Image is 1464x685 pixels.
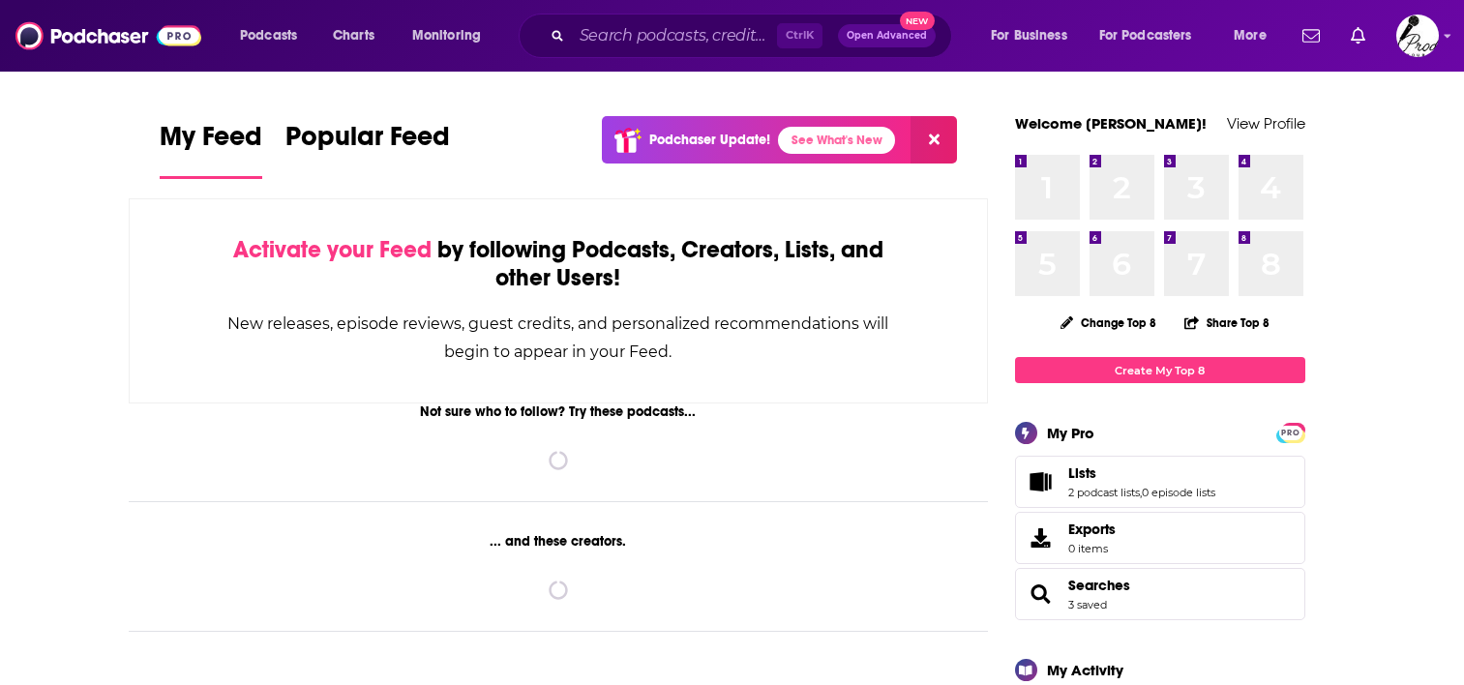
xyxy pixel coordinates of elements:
[1015,114,1207,133] a: Welcome [PERSON_NAME]!
[572,20,777,51] input: Search podcasts, credits, & more...
[1015,512,1305,564] a: Exports
[838,24,936,47] button: Open AdvancedNew
[778,127,895,154] a: See What's New
[1068,521,1116,538] span: Exports
[1279,426,1302,440] span: PRO
[900,12,935,30] span: New
[129,533,989,550] div: ... and these creators.
[1015,568,1305,620] span: Searches
[847,31,927,41] span: Open Advanced
[285,120,450,179] a: Popular Feed
[649,132,770,148] p: Podchaser Update!
[1015,456,1305,508] span: Lists
[1068,486,1140,499] a: 2 podcast lists
[1396,15,1439,57] button: Show profile menu
[1068,464,1215,482] a: Lists
[129,403,989,420] div: Not sure who to follow? Try these podcasts...
[1183,304,1270,342] button: Share Top 8
[1140,486,1142,499] span: ,
[1049,311,1169,335] button: Change Top 8
[1087,20,1220,51] button: open menu
[1022,581,1061,608] a: Searches
[160,120,262,179] a: My Feed
[1015,357,1305,383] a: Create My Top 8
[1142,486,1215,499] a: 0 episode lists
[320,20,386,51] a: Charts
[1279,425,1302,439] a: PRO
[991,22,1067,49] span: For Business
[1068,464,1096,482] span: Lists
[1295,19,1328,52] a: Show notifications dropdown
[226,236,891,292] div: by following Podcasts, Creators, Lists, and other Users!
[1227,114,1305,133] a: View Profile
[333,22,374,49] span: Charts
[1343,19,1373,52] a: Show notifications dropdown
[1099,22,1192,49] span: For Podcasters
[285,120,450,164] span: Popular Feed
[977,20,1091,51] button: open menu
[240,22,297,49] span: Podcasts
[777,23,822,48] span: Ctrl K
[399,20,506,51] button: open menu
[233,235,432,264] span: Activate your Feed
[1047,424,1094,442] div: My Pro
[1396,15,1439,57] span: Logged in as sdonovan
[15,17,201,54] img: Podchaser - Follow, Share and Rate Podcasts
[226,310,891,366] div: New releases, episode reviews, guest credits, and personalized recommendations will begin to appe...
[1220,20,1291,51] button: open menu
[1396,15,1439,57] img: User Profile
[160,120,262,164] span: My Feed
[537,14,971,58] div: Search podcasts, credits, & more...
[1047,661,1123,679] div: My Activity
[1234,22,1267,49] span: More
[1022,468,1061,495] a: Lists
[1068,598,1107,611] a: 3 saved
[1022,524,1061,551] span: Exports
[1068,542,1116,555] span: 0 items
[412,22,481,49] span: Monitoring
[226,20,322,51] button: open menu
[1068,577,1130,594] a: Searches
